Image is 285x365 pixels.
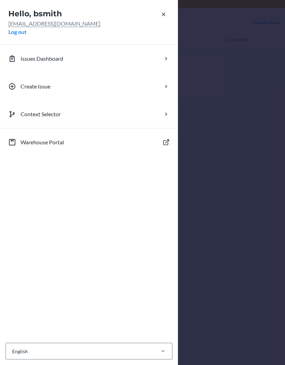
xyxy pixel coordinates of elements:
[8,28,26,36] button: Log out
[21,110,61,118] p: Context Selector
[11,348,12,355] input: English
[12,348,28,355] div: English
[21,82,50,91] p: Create Issue
[21,54,63,63] p: Issues Dashboard
[21,138,64,146] p: Warehouse Portal
[8,8,170,19] h2: Hello, bsmith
